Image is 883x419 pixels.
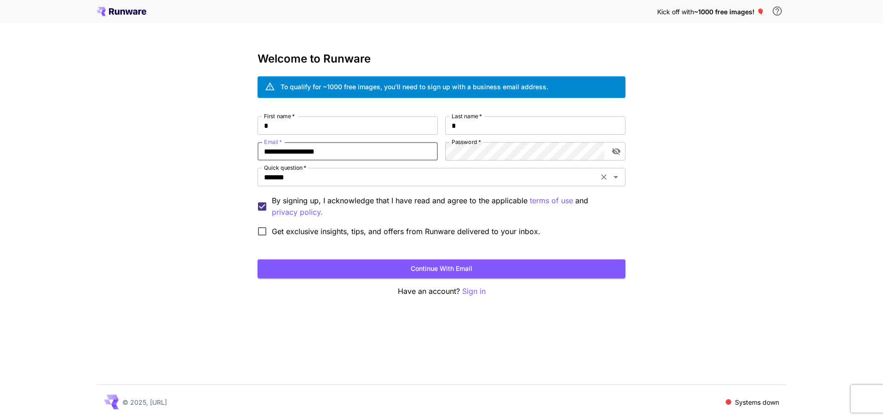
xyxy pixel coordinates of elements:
[609,171,622,184] button: Open
[597,171,610,184] button: Clear
[272,195,618,218] p: By signing up, I acknowledge that I have read and agree to the applicable and
[264,112,295,120] label: First name
[264,138,282,146] label: Email
[272,226,540,237] span: Get exclusive insights, tips, and offers from Runware delivered to your inbox.
[258,259,625,278] button: Continue with email
[657,8,694,16] span: Kick off with
[768,2,786,20] button: In order to qualify for free credit, you need to sign up with a business email address and click ...
[264,164,306,172] label: Quick question
[122,397,167,407] p: © 2025, [URL]
[281,82,548,92] div: To qualify for ~1000 free images, you’ll need to sign up with a business email address.
[272,207,323,218] button: By signing up, I acknowledge that I have read and agree to the applicable terms of use and
[258,286,625,297] p: Have an account?
[452,138,481,146] label: Password
[272,207,323,218] p: privacy policy.
[694,8,764,16] span: ~1000 free images! 🎈
[608,143,625,160] button: toggle password visibility
[530,195,573,207] p: terms of use
[735,397,779,407] p: Systems down
[530,195,573,207] button: By signing up, I acknowledge that I have read and agree to the applicable and privacy policy.
[462,286,486,297] button: Sign in
[258,52,625,65] h3: Welcome to Runware
[452,112,482,120] label: Last name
